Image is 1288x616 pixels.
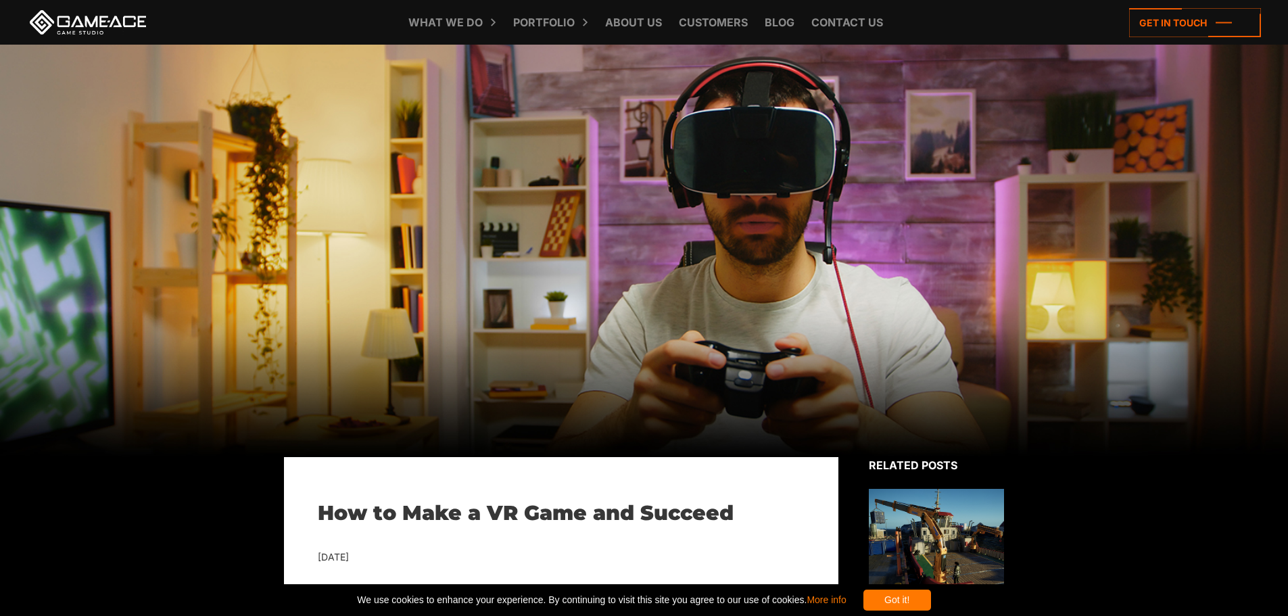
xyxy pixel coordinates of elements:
[863,590,931,611] div: Got it!
[869,457,1004,473] div: Related posts
[807,594,846,605] a: More info
[357,590,846,611] span: We use cookies to enhance your experience. By continuing to visit this site you agree to our use ...
[318,549,805,566] div: [DATE]
[1129,8,1261,37] a: Get in touch
[318,501,805,525] h1: How to Make a VR Game and Succeed
[869,489,1004,613] img: Related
